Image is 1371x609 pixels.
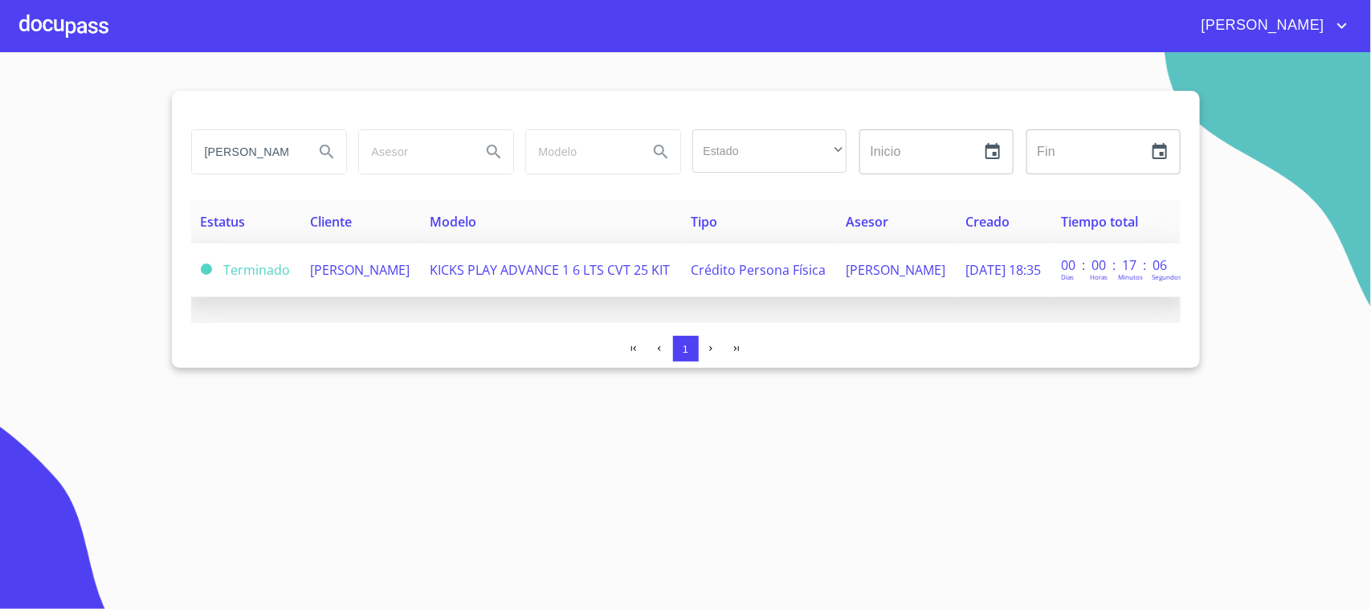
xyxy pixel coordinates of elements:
[1118,272,1143,281] p: Minutos
[1189,13,1352,39] button: account of current user
[1090,272,1108,281] p: Horas
[966,261,1042,279] span: [DATE] 18:35
[201,213,246,231] span: Estatus
[691,261,826,279] span: Crédito Persona Física
[224,261,291,279] span: Terminado
[1189,13,1332,39] span: [PERSON_NAME]
[966,213,1010,231] span: Creado
[359,130,468,174] input: search
[310,261,410,279] span: [PERSON_NAME]
[310,213,352,231] span: Cliente
[847,213,889,231] span: Asesor
[430,261,670,279] span: KICKS PLAY ADVANCE 1 6 LTS CVT 25 KIT
[1152,272,1181,281] p: Segundos
[308,133,346,171] button: Search
[1061,272,1074,281] p: Dias
[847,261,946,279] span: [PERSON_NAME]
[475,133,513,171] button: Search
[1061,213,1138,231] span: Tiempo total
[673,336,699,362] button: 1
[642,133,680,171] button: Search
[526,130,635,174] input: search
[691,213,717,231] span: Tipo
[692,129,847,173] div: ​
[683,343,688,355] span: 1
[192,130,301,174] input: search
[201,264,212,275] span: Terminado
[1061,256,1169,274] p: 00 : 00 : 17 : 06
[430,213,476,231] span: Modelo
